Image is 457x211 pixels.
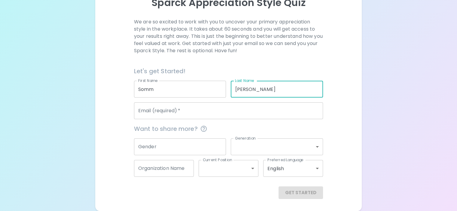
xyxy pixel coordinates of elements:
[134,66,323,76] h6: Let's get Started!
[267,157,303,162] label: Preferred Language
[134,124,323,134] span: Want to share more?
[138,78,158,83] label: First Name
[263,160,323,177] div: English
[200,125,207,132] svg: This information is completely confidential and only used for aggregated appreciation studies at ...
[203,157,232,162] label: Current Position
[235,136,256,141] label: Generation
[134,18,323,54] p: We are so excited to work with you to uncover your primary appreciation style in the workplace. I...
[235,78,254,83] label: Last Name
